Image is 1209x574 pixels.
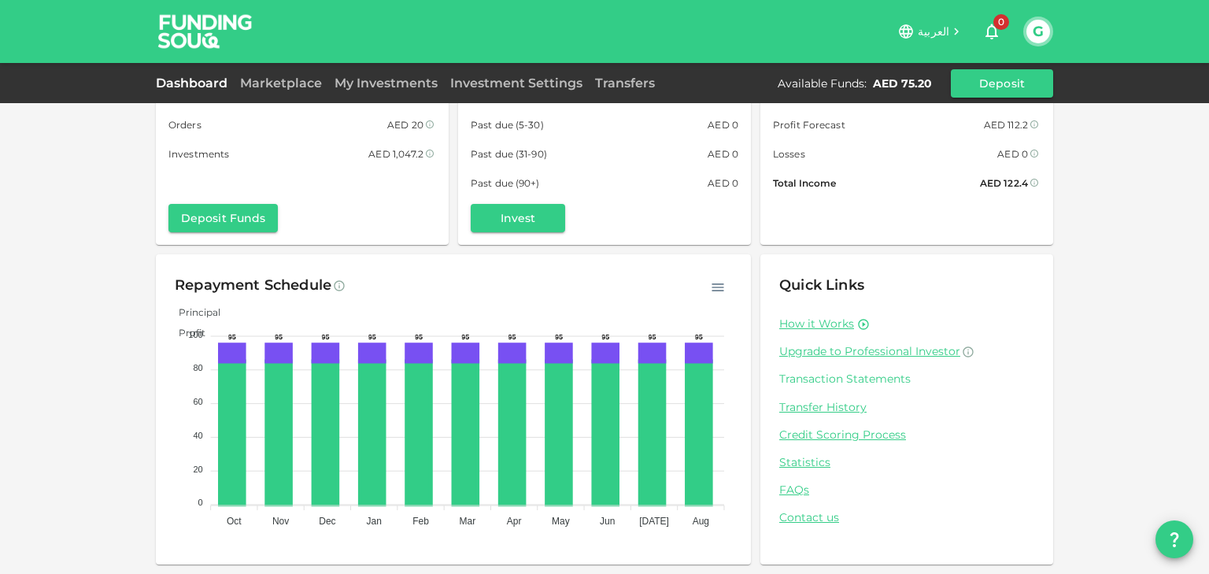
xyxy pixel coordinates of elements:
div: AED 122.4 [980,175,1028,191]
a: Transaction Statements [779,372,1034,387]
tspan: 80 [193,363,202,372]
tspan: Oct [227,516,242,527]
tspan: Feb [412,516,429,527]
span: Profit [167,327,205,339]
a: Investment Settings [444,76,589,91]
a: Transfers [589,76,661,91]
div: AED 20 [387,117,423,133]
tspan: 20 [193,465,202,474]
tspan: 60 [193,397,202,406]
span: Quick Links [779,276,864,294]
span: Principal [167,306,220,318]
span: العربية [918,24,949,39]
div: AED 1,047.2 [368,146,423,162]
tspan: Dec [319,516,335,527]
span: Total Income [773,175,836,191]
tspan: Jun [600,516,615,527]
a: Upgrade to Professional Investor [779,344,1034,359]
a: How it Works [779,317,854,331]
button: Deposit Funds [168,204,278,232]
span: Past due (31-90) [471,146,547,162]
tspan: 0 [198,498,203,507]
div: AED 0 [997,146,1028,162]
div: AED 0 [708,146,738,162]
div: AED 0 [708,117,738,133]
button: Deposit [951,69,1053,98]
a: My Investments [328,76,444,91]
div: Available Funds : [778,76,867,91]
span: Profit Forecast [773,117,845,133]
div: AED 75.20 [873,76,932,91]
button: 0 [976,16,1007,47]
tspan: May [552,516,570,527]
a: Statistics [779,455,1034,470]
button: G [1026,20,1050,43]
tspan: Aug [693,516,709,527]
a: FAQs [779,483,1034,498]
span: 0 [993,14,1009,30]
button: Invest [471,204,565,232]
span: Past due (90+) [471,175,540,191]
tspan: Jan [367,516,382,527]
a: Dashboard [156,76,234,91]
tspan: 40 [193,431,202,440]
button: question [1155,520,1193,558]
a: Credit Scoring Process [779,428,1034,443]
tspan: 100 [188,330,202,339]
div: Repayment Schedule [175,273,331,298]
div: AED 112.2 [984,117,1028,133]
tspan: Apr [507,516,522,527]
span: Losses [773,146,805,162]
a: Transfer History [779,400,1034,415]
a: Marketplace [234,76,328,91]
span: Past due (5-30) [471,117,544,133]
a: Contact us [779,510,1034,525]
span: Investments [168,146,229,162]
tspan: [DATE] [639,516,669,527]
span: Upgrade to Professional Investor [779,344,960,358]
span: Orders [168,117,201,133]
tspan: Mar [459,516,475,527]
div: AED 0 [708,175,738,191]
tspan: Nov [272,516,289,527]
